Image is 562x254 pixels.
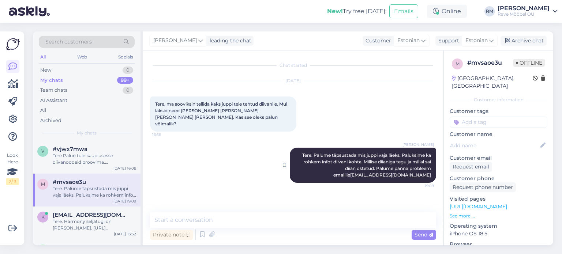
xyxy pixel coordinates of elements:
div: Request phone number [450,182,516,192]
div: All [39,52,47,62]
span: m [41,181,45,187]
span: #pe7folhg [53,244,82,251]
div: Socials [117,52,135,62]
div: # mvsaoe3u [467,58,513,67]
div: 0 [123,67,133,74]
div: [GEOGRAPHIC_DATA], [GEOGRAPHIC_DATA] [452,75,533,90]
span: k [41,214,45,220]
div: [DATE] [150,77,436,84]
a: [URL][DOMAIN_NAME] [450,203,507,210]
input: Add name [450,141,539,149]
span: Tere. Palume täpsustada mis juppi vaja läeks. Paluksime ka rohkem infot diivani kohta. Millise di... [302,152,432,178]
div: leading the chat [207,37,251,45]
a: [PERSON_NAME]Rave Mööbel OÜ [498,5,558,17]
div: Rave Mööbel OÜ [498,11,550,17]
div: Archived [40,117,61,124]
div: Tere. Harmony seljatugi on [PERSON_NAME]. [URL][DOMAIN_NAME] [URL][DOMAIN_NAME] [53,218,136,231]
p: Customer phone [450,175,547,182]
div: Archive chat [501,36,547,46]
span: v [41,148,44,154]
span: Estonian [397,37,420,45]
span: [PERSON_NAME] [402,142,434,147]
span: #mvsaoe3u [53,179,86,185]
span: Search customers [45,38,92,46]
img: Askly Logo [6,37,20,51]
p: iPhone OS 18.5 [450,230,547,238]
div: [DATE] 16:08 [113,166,136,171]
div: [PERSON_NAME] [498,5,550,11]
p: Browser [450,240,547,248]
span: m [456,61,460,67]
input: Add a tag [450,117,547,128]
div: Request email [450,162,492,172]
div: All [40,107,46,114]
div: Look Here [6,152,19,185]
span: My chats [77,130,97,136]
div: Online [427,5,467,18]
span: Offline [513,59,545,67]
div: [DATE] 13:32 [114,231,136,237]
div: Support [435,37,459,45]
span: #vjwx7mwa [53,146,87,152]
p: See more ... [450,213,547,219]
div: Private note [150,230,193,240]
p: Customer tags [450,107,547,115]
div: Try free [DATE]: [327,7,386,16]
span: [PERSON_NAME] [153,37,197,45]
p: Customer email [450,154,547,162]
div: RM [484,6,495,16]
div: 0 [123,87,133,94]
p: Operating system [450,222,547,230]
p: Visited pages [450,195,547,203]
div: Customer [363,37,391,45]
div: My chats [40,77,63,84]
div: Tere. Palume täpsustada mis juppi vaja läeks. Paluksime ka rohkem infot diivani kohta. Millise di... [53,185,136,198]
div: AI Assistant [40,97,67,104]
div: New [40,67,51,74]
span: Send [415,231,433,238]
div: [DATE] 19:09 [113,198,136,204]
span: kadimikli@hotmail.com [53,212,129,218]
span: 19:09 [406,183,434,189]
div: Chat started [150,62,436,69]
div: Tere Palun tule kauplusesse diivanoodeid proovima. [PERSON_NAME] proovimata ei saa valida, sest m... [53,152,136,166]
div: Customer information [450,96,547,103]
b: New! [327,8,343,15]
div: 99+ [117,77,133,84]
span: Tere, ma sooviksin tellida kaks juppi teie tehtud diivanile. Mul läksid need [PERSON_NAME] [PERSO... [155,101,288,126]
div: Team chats [40,87,67,94]
a: [EMAIL_ADDRESS][DOMAIN_NAME] [350,172,431,178]
div: 2 / 3 [6,178,19,185]
button: Emails [389,4,418,18]
div: Web [76,52,89,62]
p: Customer name [450,130,547,138]
span: Estonian [465,37,488,45]
span: 16:56 [152,132,180,137]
